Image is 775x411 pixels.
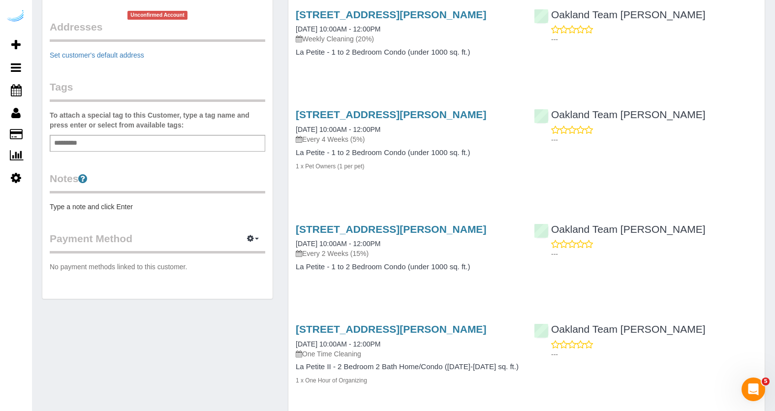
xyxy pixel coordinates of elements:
span: Unconfirmed Account [127,11,187,19]
p: No payment methods linked to this customer. [50,262,265,272]
iframe: Intercom live chat [742,378,765,401]
span: 5 [762,378,770,385]
a: [DATE] 10:00AM - 12:00PM [296,126,380,133]
a: Oakland Team [PERSON_NAME] [534,109,706,120]
a: [DATE] 10:00AM - 12:00PM [296,240,380,248]
p: One Time Cleaning [296,349,519,359]
h4: La Petite II - 2 Bedroom 2 Bath Home/Condo ([DATE]-[DATE] sq. ft.) [296,363,519,371]
a: [STREET_ADDRESS][PERSON_NAME] [296,109,486,120]
p: Every 4 Weeks (5%) [296,134,519,144]
p: --- [551,34,757,44]
a: [STREET_ADDRESS][PERSON_NAME] [296,223,486,235]
a: Set customer's default address [50,51,144,59]
h4: La Petite - 1 to 2 Bedroom Condo (under 1000 sq. ft.) [296,149,519,157]
legend: Tags [50,80,265,102]
a: [STREET_ADDRESS][PERSON_NAME] [296,323,486,335]
small: 1 x Pet Owners (1 per pet) [296,163,364,170]
p: --- [551,135,757,145]
a: Oakland Team [PERSON_NAME] [534,323,706,335]
h4: La Petite - 1 to 2 Bedroom Condo (under 1000 sq. ft.) [296,263,519,271]
p: Every 2 Weeks (15%) [296,249,519,258]
legend: Payment Method [50,231,265,253]
label: To attach a special tag to this Customer, type a tag name and press enter or select from availabl... [50,110,265,130]
p: --- [551,349,757,359]
a: Oakland Team [PERSON_NAME] [534,223,706,235]
a: [DATE] 10:00AM - 12:00PM [296,25,380,33]
h4: La Petite - 1 to 2 Bedroom Condo (under 1000 sq. ft.) [296,48,519,57]
img: Automaid Logo [6,10,26,24]
a: Oakland Team [PERSON_NAME] [534,9,706,20]
pre: Type a note and click Enter [50,202,265,212]
legend: Notes [50,171,265,193]
p: --- [551,249,757,259]
small: 1 x One Hour of Organizing [296,377,367,384]
a: [STREET_ADDRESS][PERSON_NAME] [296,9,486,20]
a: [DATE] 10:00AM - 12:00PM [296,340,380,348]
p: Weekly Cleaning (20%) [296,34,519,44]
